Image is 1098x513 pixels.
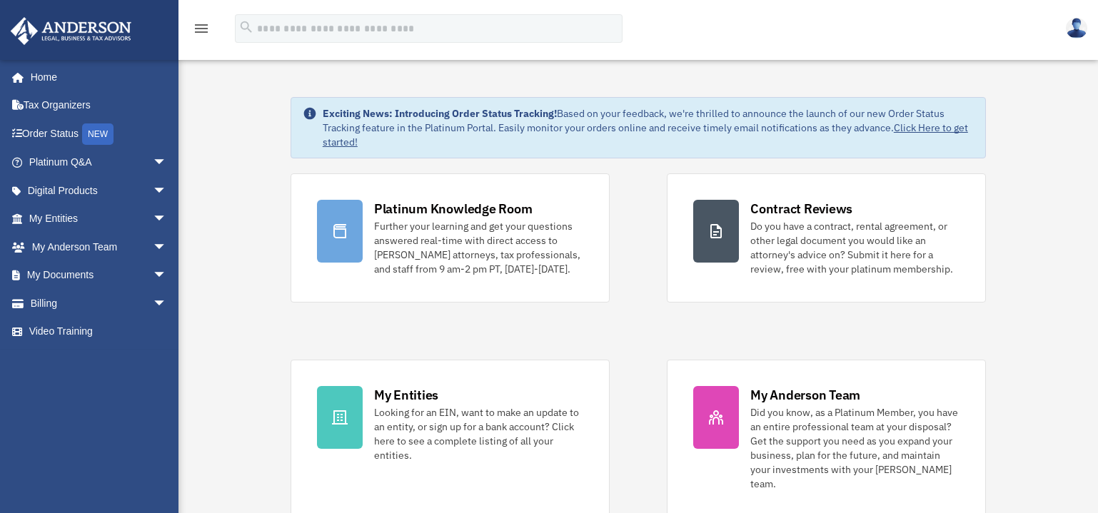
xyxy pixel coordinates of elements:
[10,233,188,261] a: My Anderson Teamarrow_drop_down
[10,91,188,120] a: Tax Organizers
[153,176,181,205] span: arrow_drop_down
[153,261,181,290] span: arrow_drop_down
[10,261,188,290] a: My Documentsarrow_drop_down
[193,25,210,37] a: menu
[82,123,114,145] div: NEW
[374,200,533,218] div: Platinum Knowledge Room
[291,173,610,303] a: Platinum Knowledge Room Further your learning and get your questions answered real-time with dire...
[10,205,188,233] a: My Entitiesarrow_drop_down
[193,20,210,37] i: menu
[323,106,974,149] div: Based on your feedback, we're thrilled to announce the launch of our new Order Status Tracking fe...
[750,200,852,218] div: Contract Reviews
[10,176,188,205] a: Digital Productsarrow_drop_down
[323,121,968,148] a: Click Here to get started!
[10,63,181,91] a: Home
[750,386,860,404] div: My Anderson Team
[323,107,557,120] strong: Exciting News: Introducing Order Status Tracking!
[10,289,188,318] a: Billingarrow_drop_down
[153,148,181,178] span: arrow_drop_down
[238,19,254,35] i: search
[10,318,188,346] a: Video Training
[374,386,438,404] div: My Entities
[1066,18,1087,39] img: User Pic
[153,205,181,234] span: arrow_drop_down
[374,219,583,276] div: Further your learning and get your questions answered real-time with direct access to [PERSON_NAM...
[153,289,181,318] span: arrow_drop_down
[667,173,986,303] a: Contract Reviews Do you have a contract, rental agreement, or other legal document you would like...
[10,119,188,148] a: Order StatusNEW
[6,17,136,45] img: Anderson Advisors Platinum Portal
[10,148,188,177] a: Platinum Q&Aarrow_drop_down
[750,219,960,276] div: Do you have a contract, rental agreement, or other legal document you would like an attorney's ad...
[153,233,181,262] span: arrow_drop_down
[374,405,583,462] div: Looking for an EIN, want to make an update to an entity, or sign up for a bank account? Click her...
[750,405,960,491] div: Did you know, as a Platinum Member, you have an entire professional team at your disposal? Get th...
